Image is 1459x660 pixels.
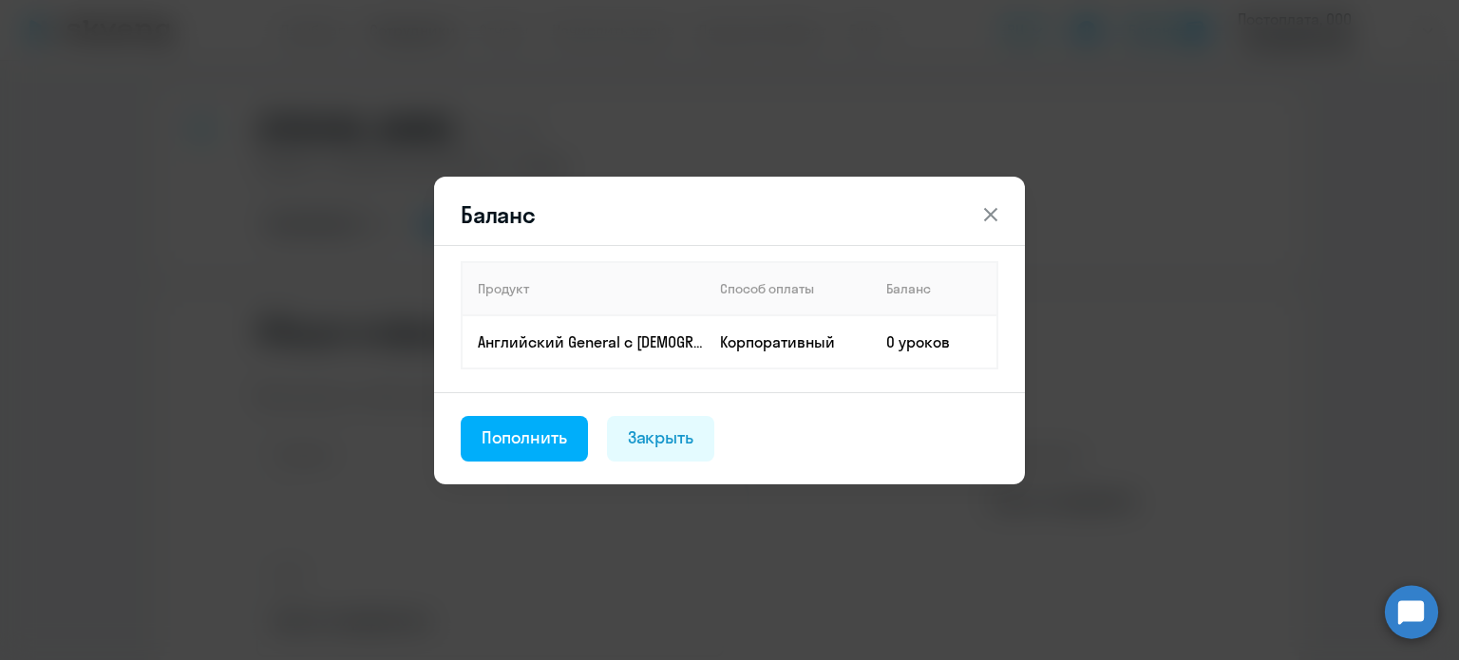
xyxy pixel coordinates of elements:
th: Способ оплаты [705,262,871,315]
td: Корпоративный [705,315,871,368]
button: Закрыть [607,416,715,462]
button: Пополнить [461,416,588,462]
div: Пополнить [482,425,567,450]
td: 0 уроков [871,315,997,368]
div: Закрыть [628,425,694,450]
header: Баланс [434,199,1025,230]
th: Продукт [462,262,705,315]
p: Английский General с [DEMOGRAPHIC_DATA] преподавателем [478,331,704,352]
th: Баланс [871,262,997,315]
